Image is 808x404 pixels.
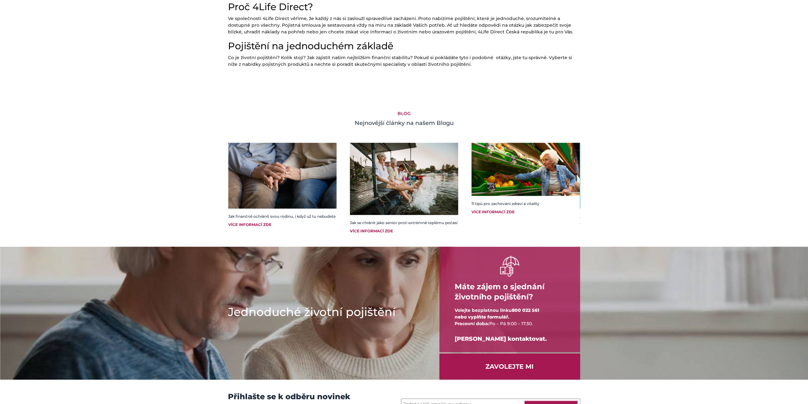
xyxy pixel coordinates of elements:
div: Více informací zde [580,222,688,228]
h2: Proč 4Life Direct? [228,1,580,13]
a: 11 tipů pro zachování zdraví a vitalityVíce informací zde [471,143,580,220]
h4: Máte zájem o sjednání životního pojištění? [455,277,565,307]
span: Pracovní doba: [455,321,489,326]
span: Volejte bezplatnou linku [455,307,512,313]
a: Senioři v léte vedle vody.Jak se chránit jako senior proti extrémně teplému počasíVíce informací zde [350,143,458,239]
p: Co je životní pojištění? Kolik stojí? Jak zajistit našim nejbližším finanční stabilitu? Pokud si ... [228,54,580,68]
div: Po – Pá 9:00 – 17:30. [455,320,565,327]
a: Jak finančně ochránit svou rodinu, i když už tu nebudeteVíce informací zde [228,143,337,233]
img: Senioři v léte vedle vody. [350,143,458,215]
h3: Přihlašte se k odběru novinek [228,392,369,401]
a: ZAVOLEJTE MI [439,353,580,380]
img: lékař mozek [580,143,688,209]
a: lékař mozekJak předejít mozkové mrtvici?Více informací zde [580,143,688,233]
img: ruka držící deštník bilá ikona [500,256,519,276]
div: [PERSON_NAME] kontaktovat. [455,327,565,351]
div: Více informací zde [350,228,458,234]
p: Ve společnosti 4Life Direct věříme, že každý z nás si zaslouží spravedlivé zacházení. Proto nabíz... [228,15,580,35]
span: 800 022 561 nebo vyplňte formulář. [455,307,539,320]
h5: BLOG [228,111,580,116]
h4: Nejnovější články na našem Blogu [228,119,580,127]
h6: Jak finančně ochránit svou rodinu, i když už tu nebudete [228,214,337,219]
h6: Jak předejít mozkové mrtvici? [580,214,688,219]
div: Více informací zde [471,209,580,215]
h1: Jednoduché životní pojištění [228,304,419,320]
h6: 11 tipů pro zachování zdraví a vitality [471,201,580,207]
h6: Jak se chránit jako senior proti extrémně teplému počasí [350,220,458,226]
h2: Pojištění na jednoduchém základě [228,40,580,52]
div: Více informací zde [228,222,337,228]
